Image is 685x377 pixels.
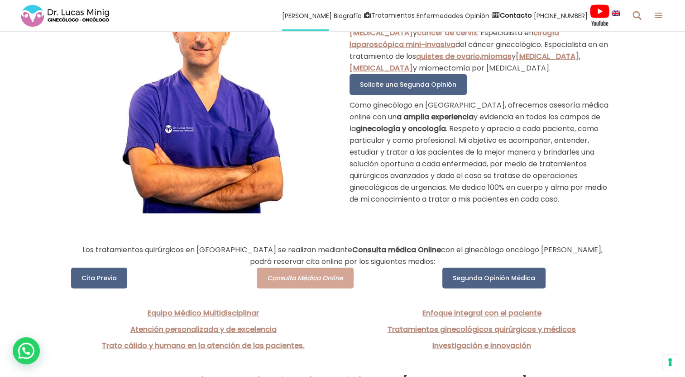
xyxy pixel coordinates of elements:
[516,51,579,61] a: [MEDICAL_DATA]
[350,28,413,38] a: [MEDICAL_DATA]
[534,10,588,21] span: [PHONE_NUMBER]
[589,4,610,27] img: Videos Youtube Ginecología
[267,273,343,283] span: Consulta Médica Online
[130,324,277,335] a: Atención personalizada y de excelencia
[282,10,332,21] span: [PERSON_NAME]
[662,354,678,370] button: Sus preferencias de consentimiento para tecnologías de seguimiento
[148,308,259,318] a: Equipo Médico Multidisciplinar
[422,308,541,318] a: Enfoque integral con el paciente
[334,10,362,21] span: Biografía
[13,337,40,364] div: WhatsApp contact
[360,80,456,89] span: Solicite una Segunda Opinión
[388,324,576,335] a: Tratamientos ginecológicos quirúrgicos y médicos
[102,340,305,351] a: Trato cálido y humano en la atención de las pacientes.
[356,123,446,134] strong: ginecología y oncología
[500,11,532,20] strong: Contacto
[417,28,477,38] a: cáncer de cérvix
[442,268,546,288] a: Segunda Opinión Médica
[465,10,489,21] span: Opinión
[612,10,620,16] img: language english
[81,273,117,283] span: Cita Previa
[417,10,463,21] span: Enfermedades
[371,10,415,21] span: Tratamientos
[397,112,474,122] strong: a amplia experiencia
[481,51,512,61] a: miomas
[453,273,535,283] span: Segunda Opinión Médica
[257,268,354,288] a: Consulta Médica Online
[432,340,531,351] a: Investigación e innovación
[350,63,413,73] a: [MEDICAL_DATA]
[352,245,441,255] strong: Consulta médica Online
[416,51,480,61] a: quistes de ovario
[350,99,614,205] p: Como ginecólogo en [GEOGRAPHIC_DATA], ofrecemos asesoría médica online con un y evidencia en todo...
[350,74,467,95] a: Solicite una Segunda Opinión
[71,268,127,288] a: Cita Previa
[71,244,614,268] p: Los tratamientos quirúrgicos en [GEOGRAPHIC_DATA] se realizan mediante con el ginecólogo oncólogo...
